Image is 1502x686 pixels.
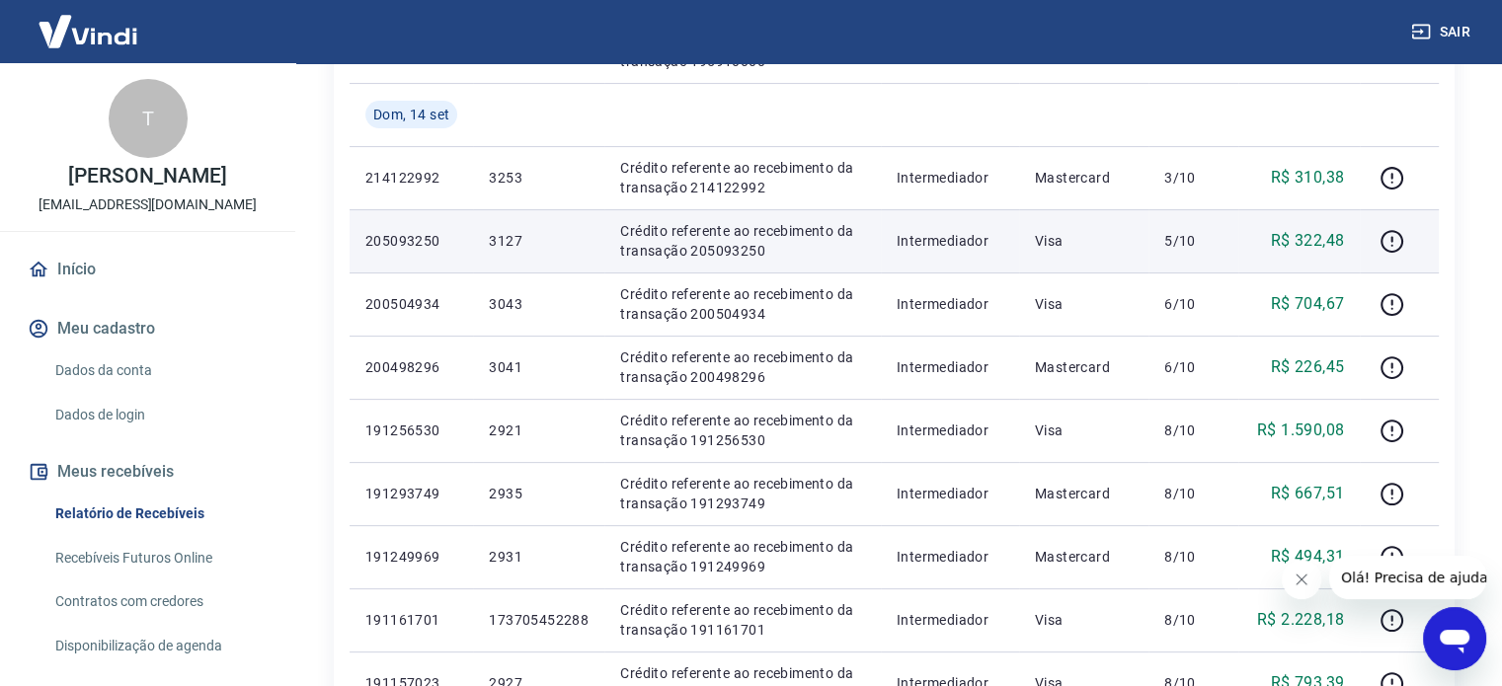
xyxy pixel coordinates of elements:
[1035,357,1133,377] p: Mastercard
[620,537,865,576] p: Crédito referente ao recebimento da transação 191249969
[47,581,272,622] a: Contratos com credores
[24,248,272,291] a: Início
[489,168,589,188] p: 3253
[24,1,152,61] img: Vindi
[897,168,1003,188] p: Intermediador
[489,231,589,251] p: 3127
[897,231,1003,251] p: Intermediador
[1257,419,1344,442] p: R$ 1.590,08
[109,79,188,158] div: T
[365,168,457,188] p: 214122992
[1329,556,1486,599] iframe: Mensagem da empresa
[365,484,457,503] p: 191293749
[1271,166,1345,190] p: R$ 310,38
[897,420,1003,440] p: Intermediador
[68,166,226,187] p: [PERSON_NAME]
[373,105,449,124] span: Dom, 14 set
[1035,484,1133,503] p: Mastercard
[1257,608,1344,632] p: R$ 2.228,18
[1423,607,1486,670] iframe: Botão para abrir a janela de mensagens
[620,284,865,324] p: Crédito referente ao recebimento da transação 200504934
[1164,231,1223,251] p: 5/10
[489,547,589,567] p: 2931
[897,610,1003,630] p: Intermediador
[1282,560,1321,599] iframe: Fechar mensagem
[897,357,1003,377] p: Intermediador
[897,547,1003,567] p: Intermediador
[489,294,589,314] p: 3043
[47,626,272,666] a: Disponibilização de agenda
[1035,168,1133,188] p: Mastercard
[39,194,257,215] p: [EMAIL_ADDRESS][DOMAIN_NAME]
[365,231,457,251] p: 205093250
[24,450,272,494] button: Meus recebíveis
[489,610,589,630] p: 173705452288
[489,484,589,503] p: 2935
[1035,231,1133,251] p: Visa
[620,158,865,197] p: Crédito referente ao recebimento da transação 214122992
[365,420,457,440] p: 191256530
[1035,610,1133,630] p: Visa
[47,350,272,391] a: Dados da conta
[47,395,272,435] a: Dados de login
[620,347,865,387] p: Crédito referente ao recebimento da transação 200498296
[12,14,166,30] span: Olá! Precisa de ajuda?
[1271,292,1345,316] p: R$ 704,67
[365,547,457,567] p: 191249969
[1164,294,1223,314] p: 6/10
[365,294,457,314] p: 200504934
[489,420,589,440] p: 2921
[1271,229,1345,253] p: R$ 322,48
[1271,355,1345,379] p: R$ 226,45
[620,474,865,513] p: Crédito referente ao recebimento da transação 191293749
[47,494,272,534] a: Relatório de Recebíveis
[1407,14,1478,50] button: Sair
[47,538,272,578] a: Recebíveis Futuros Online
[897,294,1003,314] p: Intermediador
[620,600,865,640] p: Crédito referente ao recebimento da transação 191161701
[1271,482,1345,505] p: R$ 667,51
[620,221,865,261] p: Crédito referente ao recebimento da transação 205093250
[1164,168,1223,188] p: 3/10
[1164,547,1223,567] p: 8/10
[1035,547,1133,567] p: Mastercard
[620,411,865,450] p: Crédito referente ao recebimento da transação 191256530
[1035,294,1133,314] p: Visa
[1271,545,1345,569] p: R$ 494,31
[365,610,457,630] p: 191161701
[1164,420,1223,440] p: 8/10
[1164,357,1223,377] p: 6/10
[897,484,1003,503] p: Intermediador
[1035,420,1133,440] p: Visa
[1164,484,1223,503] p: 8/10
[24,307,272,350] button: Meu cadastro
[365,357,457,377] p: 200498296
[1164,610,1223,630] p: 8/10
[489,357,589,377] p: 3041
